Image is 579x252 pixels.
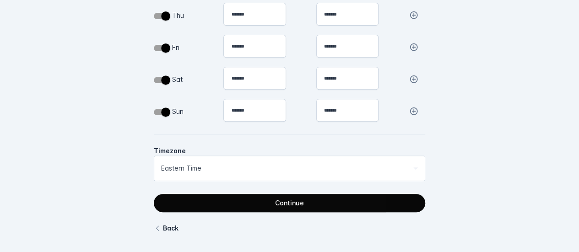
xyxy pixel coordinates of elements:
[172,75,183,84] span: Sat
[172,107,184,116] span: Sun
[154,194,425,212] button: continue
[275,200,304,206] div: Continue
[163,223,179,233] div: Back
[161,163,201,174] span: Eastern Time
[154,146,425,155] div: Timezone
[172,43,179,52] span: Fri
[172,11,184,20] span: Thu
